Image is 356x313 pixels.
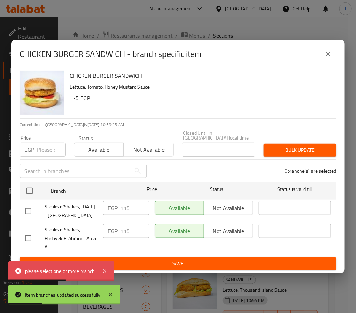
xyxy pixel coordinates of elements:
[25,267,95,275] div: please select one or more branch
[120,201,149,215] input: Please enter price
[320,46,336,62] button: close
[45,225,97,252] span: Steaks n'Shakes, Hadayek El Ahram - Area A
[20,257,336,270] button: Save
[25,259,331,268] span: Save
[120,224,149,238] input: Please enter price
[181,185,253,194] span: Status
[129,185,175,194] span: Price
[51,187,123,195] span: Branch
[70,71,331,81] h6: CHICKEN BURGER SANDWICH
[264,144,336,157] button: Bulk update
[20,121,336,128] p: Current time in [GEOGRAPHIC_DATA] is [DATE] 10:59:25 AM
[285,167,336,174] p: 0 branche(s) are selected
[20,71,64,115] img: CHICKEN BURGER SANDWICH
[108,204,118,212] p: EGP
[20,49,202,60] h2: CHICKEN BURGER SANDWICH - branch specific item
[74,143,124,157] button: Available
[24,146,34,154] p: EGP
[25,291,101,299] div: Item branches updated successfully
[127,145,171,155] span: Not available
[73,93,331,103] h6: 75 EGP
[45,202,97,220] span: Steaks n`Shakes, [DATE] - [GEOGRAPHIC_DATA]
[20,164,131,178] input: Search in branches
[37,143,66,157] input: Please enter price
[123,143,174,157] button: Not available
[269,146,331,155] span: Bulk update
[259,185,331,194] span: Status is valid till
[77,145,121,155] span: Available
[70,83,331,91] p: Lettuce, Tomato, Honey Mustard Sauce
[108,227,118,235] p: EGP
